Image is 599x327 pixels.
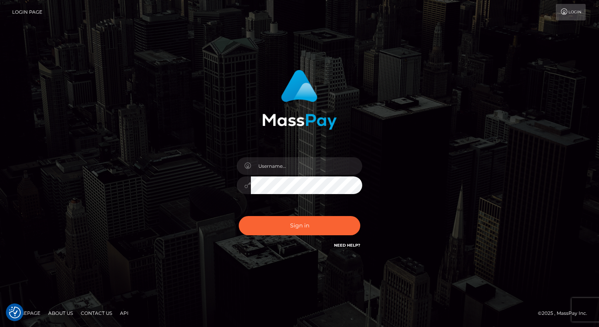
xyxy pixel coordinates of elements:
input: Username... [251,157,362,175]
img: MassPay Login [262,70,337,130]
div: © 2025 , MassPay Inc. [538,309,593,318]
a: Need Help? [334,243,360,248]
a: Contact Us [78,307,115,319]
a: API [117,307,132,319]
button: Consent Preferences [9,307,21,318]
a: Login [556,4,586,20]
a: Homepage [9,307,44,319]
img: Revisit consent button [9,307,21,318]
a: Login Page [12,4,42,20]
a: About Us [45,307,76,319]
button: Sign in [239,216,360,235]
